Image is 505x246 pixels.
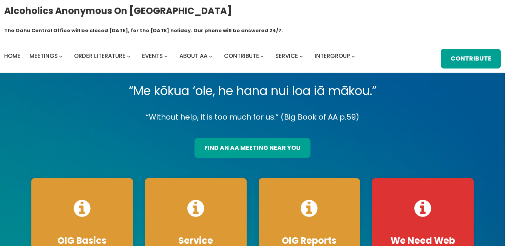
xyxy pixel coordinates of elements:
[275,51,298,61] a: Service
[224,52,259,60] span: Contribute
[142,52,163,60] span: Events
[224,51,259,61] a: Contribute
[315,52,350,60] span: Intergroup
[74,52,125,60] span: Order Literature
[179,51,207,61] a: About AA
[300,54,303,58] button: Service submenu
[275,52,298,60] span: Service
[4,3,232,19] a: Alcoholics Anonymous on [GEOGRAPHIC_DATA]
[260,54,264,58] button: Contribute submenu
[209,54,212,58] button: About AA submenu
[25,80,480,101] p: “Me kōkua ‘ole, he hana nui loa iā mākou.”
[4,51,20,61] a: Home
[315,51,350,61] a: Intergroup
[164,54,168,58] button: Events submenu
[441,49,501,69] a: Contribute
[352,54,355,58] button: Intergroup submenu
[59,54,62,58] button: Meetings submenu
[127,54,130,58] button: Order Literature submenu
[29,51,58,61] a: Meetings
[25,111,480,124] p: “Without help, it is too much for us.” (Big Book of AA p.59)
[4,51,358,61] nav: Intergroup
[4,52,20,60] span: Home
[179,52,207,60] span: About AA
[4,27,283,34] h1: The Oahu Central Office will be closed [DATE], for the [DATE] holiday. Our phone will be answered...
[142,51,163,61] a: Events
[195,138,310,158] a: find an aa meeting near you
[29,52,58,60] span: Meetings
